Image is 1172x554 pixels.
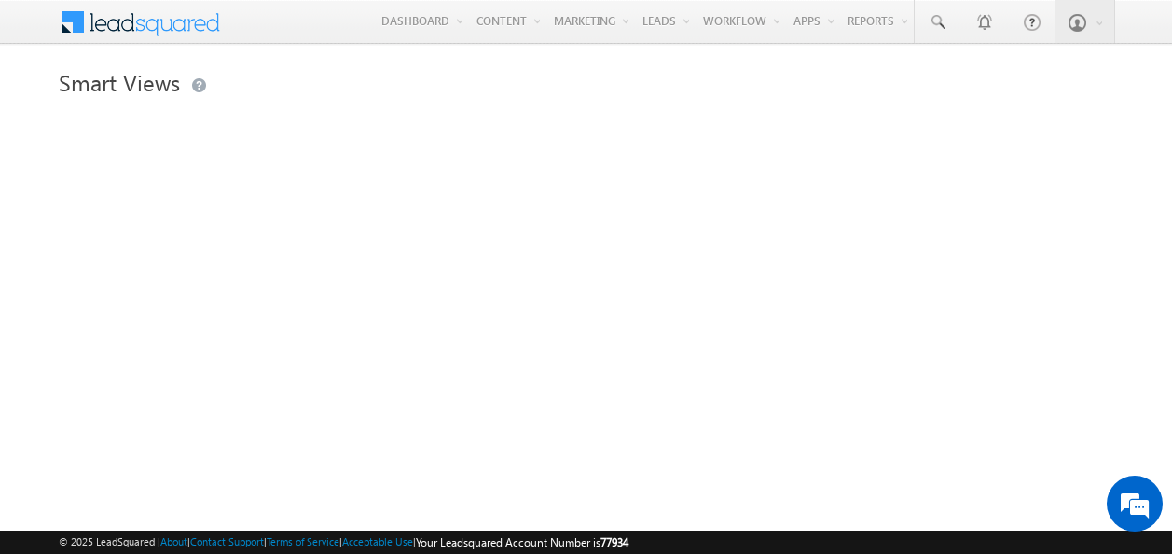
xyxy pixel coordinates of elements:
[59,533,628,551] span: © 2025 LeadSquared | | | | |
[267,535,339,547] a: Terms of Service
[59,67,180,97] span: Smart Views
[190,535,264,547] a: Contact Support
[160,535,187,547] a: About
[342,535,413,547] a: Acceptable Use
[600,535,628,549] span: 77934
[416,535,628,549] span: Your Leadsquared Account Number is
